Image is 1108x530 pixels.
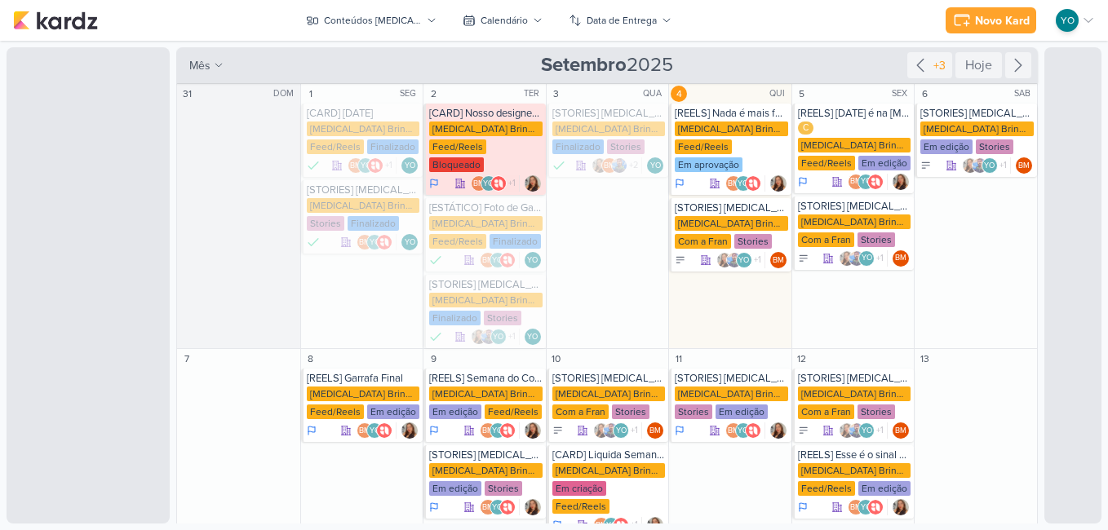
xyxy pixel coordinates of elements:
div: 11 [671,351,687,367]
div: [STORIES] ALLEGRA BRINDES [429,278,543,291]
div: Finalizado [552,157,565,174]
img: Franciluce Carvalho [592,157,608,174]
div: [REELS] Nada é mais forte que o apego do meu filho com a sua garrafa [675,107,788,120]
div: Beth Monteiro [770,252,787,268]
div: Finalizado [307,157,320,174]
div: Feed/Reels [307,404,364,419]
p: YO [492,427,503,435]
div: Colaboradores: Beth Monteiro, Yasmin Oliveira, Allegra Plásticos e Brindes Personalizados [725,422,765,439]
div: Yasmin Oliveira [366,234,383,250]
p: YO [738,257,749,265]
img: kardz.app [13,11,98,30]
div: TER [524,87,544,100]
p: BM [1018,162,1030,170]
div: [CARD] Dia do Profissional de Educação Física [307,107,420,120]
span: mês [189,57,211,74]
div: [ESTÁTICO] Foto de Garrafa [429,201,543,214]
div: Feed/Reels [798,481,855,496]
div: Colaboradores: Beth Monteiro, Yasmin Oliveira, Allegra Plásticos e Brindes Personalizados [480,252,520,268]
div: 2 [425,86,441,102]
p: YO [650,162,661,170]
div: Yasmin Oliveira [481,175,497,192]
div: Stories [612,404,649,419]
div: [CARD] Liquida Semana do Consumidor [552,448,666,462]
div: Colaboradores: Beth Monteiro, Yasmin Oliveira, Allegra Plásticos e Brindes Personalizados [480,499,520,515]
div: Yasmin Oliveira [1056,9,1079,32]
p: BM [850,504,862,512]
img: Guilherme Savio [481,329,497,345]
div: QUA [643,87,667,100]
div: Responsável: Yasmin Oliveira [647,157,663,174]
div: Responsável: Beth Monteiro [1016,157,1032,174]
div: Em criação [552,481,606,496]
div: Com a Fran [798,404,854,419]
div: Colaboradores: Beth Monteiro, Yasmin Oliveira, Allegra Plásticos e Brindes Personalizados [848,174,888,190]
img: Allegra Plásticos e Brindes Personalizados [376,234,392,250]
div: [STORIES] ALLEGRA BRINDES [675,372,788,385]
div: Em Andamento [675,424,685,437]
div: A Fazer [552,425,564,436]
div: Stories [858,404,895,419]
div: Responsável: Beth Monteiro [770,252,787,268]
img: Allegra Plásticos e Brindes Personalizados [867,499,884,515]
img: Allegra Plásticos e Brindes Personalizados [367,157,383,174]
div: Responsável: Franciluce Carvalho [401,422,418,439]
div: Hoje [955,52,1002,78]
div: Finalizado [490,234,541,249]
p: BM [350,162,361,170]
p: YO [862,254,872,263]
div: 9 [425,351,441,367]
div: SEX [892,87,912,100]
div: Beth Monteiro [357,234,373,250]
div: Responsável: Yasmin Oliveira [401,234,418,250]
div: 5 [794,86,810,102]
img: Allegra Plásticos e Brindes Personalizados [745,175,761,192]
p: YO [862,427,872,435]
div: [REELS] Garrafa Final [307,372,420,385]
span: +1 [998,159,1007,172]
div: Yasmin Oliveira [647,157,663,174]
div: Em edição [367,404,419,419]
div: [MEDICAL_DATA] Brindes PF [552,386,666,401]
div: Colaboradores: Franciluce Carvalho, Guilherme Savio, Yasmin Oliveira, Allegra Plásticos e Brindes... [839,250,888,267]
img: Franciluce Carvalho [893,499,909,515]
img: Allegra Plásticos e Brindes Personalizados [490,175,507,192]
p: BM [728,427,739,435]
div: Stories [307,216,344,231]
div: Colaboradores: Beth Monteiro, Yasmin Oliveira, Allegra Plásticos e Brindes Personalizados [357,234,397,250]
div: Yasmin Oliveira [401,157,418,174]
div: Stories [858,232,895,247]
div: Responsável: Yasmin Oliveira [525,329,541,345]
img: Allegra Plásticos e Brindes Personalizados [499,252,516,268]
div: Finalizado [552,139,604,154]
div: Finalizado [429,329,442,345]
div: Beth Monteiro [893,250,909,267]
div: Beth Monteiro [480,252,496,268]
div: SAB [1014,87,1035,100]
p: YO [492,504,503,512]
p: BM [850,178,862,186]
span: +1 [875,252,884,265]
div: [MEDICAL_DATA] Brindes PF [307,198,420,213]
img: Franciluce Carvalho [525,422,541,439]
div: Yasmin Oliveira [735,175,751,192]
div: [MEDICAL_DATA] Brindes PF [920,121,1034,136]
p: BM [482,427,494,435]
div: Feed/Reels [429,139,486,154]
img: Franciluce Carvalho [525,175,541,192]
div: Colaboradores: Franciluce Carvalho, Guilherme Savio, Yasmin Oliveira, Allegra Plásticos e Brindes... [962,157,1011,174]
p: YO [616,427,627,435]
img: Franciluce Carvalho [839,422,855,439]
img: Guilherme Savio [972,157,988,174]
div: Colaboradores: Beth Monteiro, Yasmin Oliveira, Allegra Plásticos e Brindes Personalizados [725,175,765,192]
div: [STORIES] ALLEGRA BRINDES [307,183,420,197]
div: Stories [675,404,712,419]
div: Bloqueado [429,157,484,172]
div: Colaboradores: Franciluce Carvalho, Guilherme Savio, Yasmin Oliveira, Allegra Plásticos e Brindes... [716,252,765,268]
div: Beth Monteiro [725,175,742,192]
div: 6 [916,86,933,102]
div: 3 [548,86,565,102]
div: Responsável: Beth Monteiro [647,422,663,439]
img: Franciluce Carvalho [593,422,609,439]
button: Novo Kard [946,7,1036,33]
